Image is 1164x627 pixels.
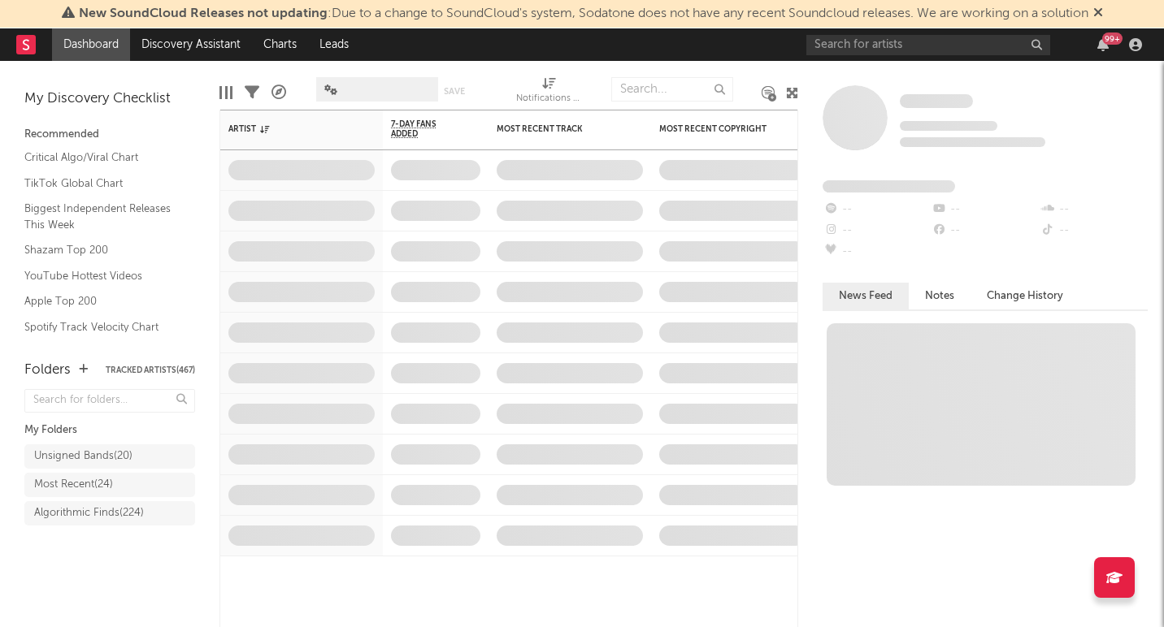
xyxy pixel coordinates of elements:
[391,119,456,139] span: 7-Day Fans Added
[79,7,328,20] span: New SoundCloud Releases not updating
[24,473,195,497] a: Most Recent(24)
[444,87,465,96] button: Save
[52,28,130,61] a: Dashboard
[252,28,308,61] a: Charts
[245,69,259,116] div: Filters
[24,149,179,166] a: Critical Algo/Viral Chart
[24,89,195,109] div: My Discovery Checklist
[24,267,179,285] a: YouTube Hottest Videos
[1093,7,1103,20] span: Dismiss
[900,94,973,108] span: Some Artist
[497,124,619,134] div: Most Recent Track
[516,89,581,109] div: Notifications (Artist)
[611,77,733,102] input: Search...
[1097,38,1109,51] button: 99+
[219,69,232,116] div: Edit Columns
[1102,32,1123,45] div: 99 +
[516,69,581,116] div: Notifications (Artist)
[823,220,931,241] div: --
[931,220,1039,241] div: --
[823,180,955,192] span: Fans Added by Platform
[271,69,286,116] div: A&R Pipeline
[24,444,195,469] a: Unsigned Bands(20)
[24,241,179,259] a: Shazam Top 200
[24,175,179,192] a: TikTok Global Chart
[130,28,252,61] a: Discovery Assistant
[24,125,195,145] div: Recommended
[34,447,132,466] div: Unsigned Bands ( 20 )
[24,200,179,233] a: Biggest Independent Releases This Week
[823,199,931,220] div: --
[1040,199,1148,220] div: --
[971,283,1079,309] button: Change History
[900,93,973,110] a: Some Artist
[79,7,1088,20] span: : Due to a change to SoundCloud's system, Sodatone does not have any recent Soundcloud releases. ...
[24,501,195,525] a: Algorithmic Finds(224)
[900,137,1045,147] span: 0 fans last week
[106,366,195,374] button: Tracked Artists(467)
[34,504,144,523] div: Algorithmic Finds ( 224 )
[24,318,179,336] a: Spotify Track Velocity Chart
[1040,220,1148,241] div: --
[659,124,781,134] div: Most Recent Copyright
[900,121,997,131] span: Tracking Since: [DATE]
[24,421,195,440] div: My Folders
[931,199,1039,220] div: --
[24,361,71,380] div: Folders
[909,283,971,309] button: Notes
[823,283,909,309] button: News Feed
[34,475,113,495] div: Most Recent ( 24 )
[806,35,1050,55] input: Search for artists
[228,124,350,134] div: Artist
[24,389,195,413] input: Search for folders...
[308,28,360,61] a: Leads
[24,292,179,310] a: Apple Top 200
[823,241,931,262] div: --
